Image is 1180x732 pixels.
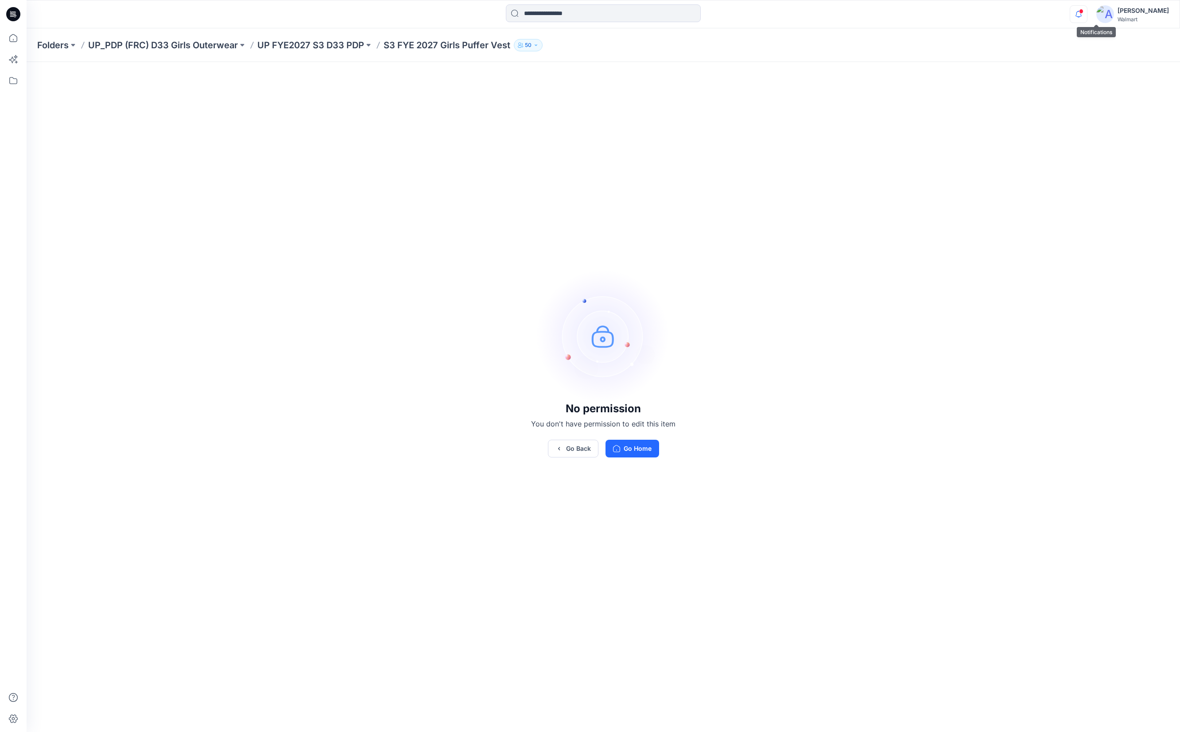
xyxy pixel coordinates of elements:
[606,440,659,457] button: Go Home
[548,440,598,457] button: Go Back
[525,40,532,50] p: 50
[1118,16,1169,23] div: Walmart
[257,39,364,51] a: UP FYE2027 S3 D33 PDP
[531,418,675,429] p: You don't have permission to edit this item
[1096,5,1114,23] img: avatar
[88,39,238,51] a: UP_PDP (FRC) D33 Girls Outerwear
[537,270,670,403] img: no-perm.svg
[37,39,69,51] a: Folders
[1118,5,1169,16] div: [PERSON_NAME]
[531,403,675,415] h3: No permission
[514,39,543,51] button: 50
[384,39,510,51] p: S3 FYE 2027 Girls Puffer Vest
